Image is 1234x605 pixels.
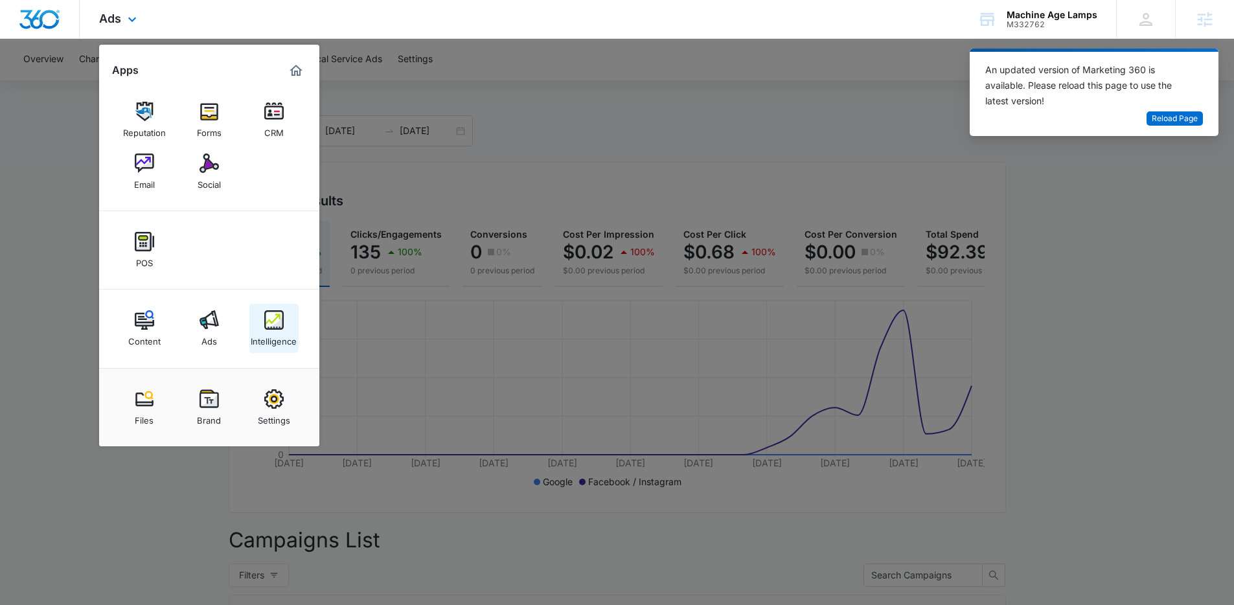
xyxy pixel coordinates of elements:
[112,64,139,76] h2: Apps
[1007,10,1097,20] div: account name
[1007,20,1097,29] div: account id
[120,304,169,353] a: Content
[249,95,299,144] a: CRM
[185,383,234,432] a: Brand
[135,409,154,426] div: Files
[120,383,169,432] a: Files
[251,330,297,347] div: Intelligence
[120,147,169,196] a: Email
[185,304,234,353] a: Ads
[249,383,299,432] a: Settings
[99,12,121,25] span: Ads
[201,330,217,347] div: Ads
[197,121,222,138] div: Forms
[128,330,161,347] div: Content
[120,95,169,144] a: Reputation
[1152,113,1198,125] span: Reload Page
[985,62,1187,109] div: An updated version of Marketing 360 is available. Please reload this page to use the latest version!
[123,121,166,138] div: Reputation
[185,147,234,196] a: Social
[286,60,306,81] a: Marketing 360® Dashboard
[134,173,155,190] div: Email
[264,121,284,138] div: CRM
[258,409,290,426] div: Settings
[120,225,169,275] a: POS
[198,173,221,190] div: Social
[136,251,153,268] div: POS
[1147,111,1203,126] button: Reload Page
[185,95,234,144] a: Forms
[249,304,299,353] a: Intelligence
[197,409,221,426] div: Brand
